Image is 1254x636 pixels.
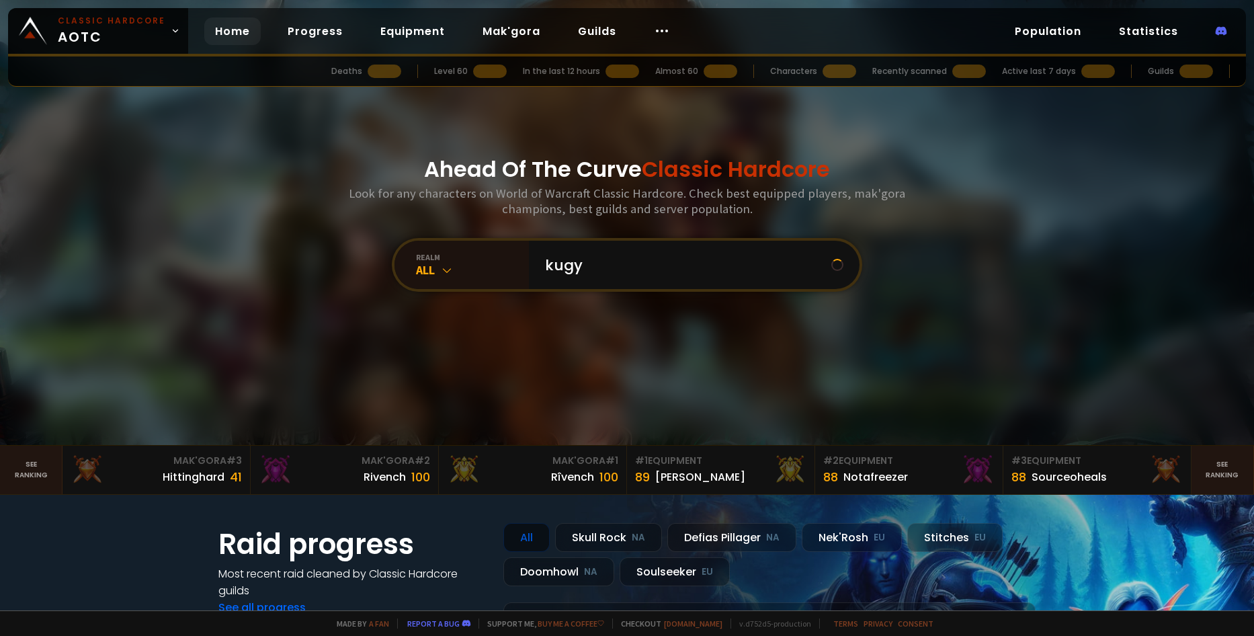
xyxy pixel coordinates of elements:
[605,454,618,467] span: # 1
[259,454,430,468] div: Mak'Gora
[343,186,911,216] h3: Look for any characters on World of Warcraft Classic Hardcore. Check best equipped players, mak'g...
[1004,17,1092,45] a: Population
[823,454,995,468] div: Equipment
[1032,469,1107,485] div: Sourceoheals
[584,565,597,579] small: NA
[1011,454,1183,468] div: Equipment
[415,454,430,467] span: # 2
[331,65,362,77] div: Deaths
[823,468,838,486] div: 88
[664,619,722,629] a: [DOMAIN_NAME]
[538,619,604,629] a: Buy me a coffee
[1002,65,1076,77] div: Active last 7 days
[218,565,487,599] h4: Most recent raid cleaned by Classic Hardcore guilds
[612,619,722,629] span: Checkout
[655,469,745,485] div: [PERSON_NAME]
[230,468,242,486] div: 41
[551,469,594,485] div: Rîvench
[1011,454,1027,467] span: # 3
[872,65,947,77] div: Recently scanned
[555,523,662,552] div: Skull Rock
[71,454,242,468] div: Mak'Gora
[472,17,551,45] a: Mak'gora
[58,15,165,27] small: Classic Hardcore
[163,469,224,485] div: Hittinghard
[627,446,815,494] a: #1Equipment89[PERSON_NAME]
[843,469,908,485] div: Notafreezer
[218,523,487,565] h1: Raid progress
[642,154,830,184] span: Classic Hardcore
[364,469,406,485] div: Rivench
[635,454,648,467] span: # 1
[416,252,529,262] div: realm
[815,446,1003,494] a: #2Equipment88Notafreezer
[369,619,389,629] a: a fan
[667,523,796,552] div: Defias Pillager
[770,65,817,77] div: Characters
[218,600,306,615] a: See all progress
[523,65,600,77] div: In the last 12 hours
[447,454,618,468] div: Mak'Gora
[1148,65,1174,77] div: Guilds
[58,15,165,47] span: AOTC
[635,454,806,468] div: Equipment
[411,468,430,486] div: 100
[620,557,730,586] div: Soulseeker
[599,468,618,486] div: 100
[424,153,830,186] h1: Ahead Of The Curve
[1003,446,1192,494] a: #3Equipment88Sourceoheals
[1192,446,1254,494] a: Seeranking
[823,454,839,467] span: # 2
[974,531,986,545] small: EU
[537,241,831,289] input: Search a character...
[503,523,550,552] div: All
[204,17,261,45] a: Home
[766,531,780,545] small: NA
[730,619,811,629] span: v. d752d5 - production
[8,8,188,54] a: Classic HardcoreAOTC
[370,17,456,45] a: Equipment
[567,17,627,45] a: Guilds
[833,619,858,629] a: Terms
[1011,468,1026,486] div: 88
[277,17,353,45] a: Progress
[407,619,460,629] a: Report a bug
[802,523,902,552] div: Nek'Rosh
[62,446,251,494] a: Mak'Gora#3Hittinghard41
[632,531,645,545] small: NA
[251,446,439,494] a: Mak'Gora#2Rivench100
[874,531,885,545] small: EU
[503,557,614,586] div: Doomhowl
[907,523,1003,552] div: Stitches
[655,65,698,77] div: Almost 60
[1108,17,1189,45] a: Statistics
[416,262,529,278] div: All
[439,446,627,494] a: Mak'Gora#1Rîvench100
[898,619,933,629] a: Consent
[226,454,242,467] span: # 3
[635,468,650,486] div: 89
[702,565,713,579] small: EU
[864,619,892,629] a: Privacy
[478,619,604,629] span: Support me,
[434,65,468,77] div: Level 60
[329,619,389,629] span: Made by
